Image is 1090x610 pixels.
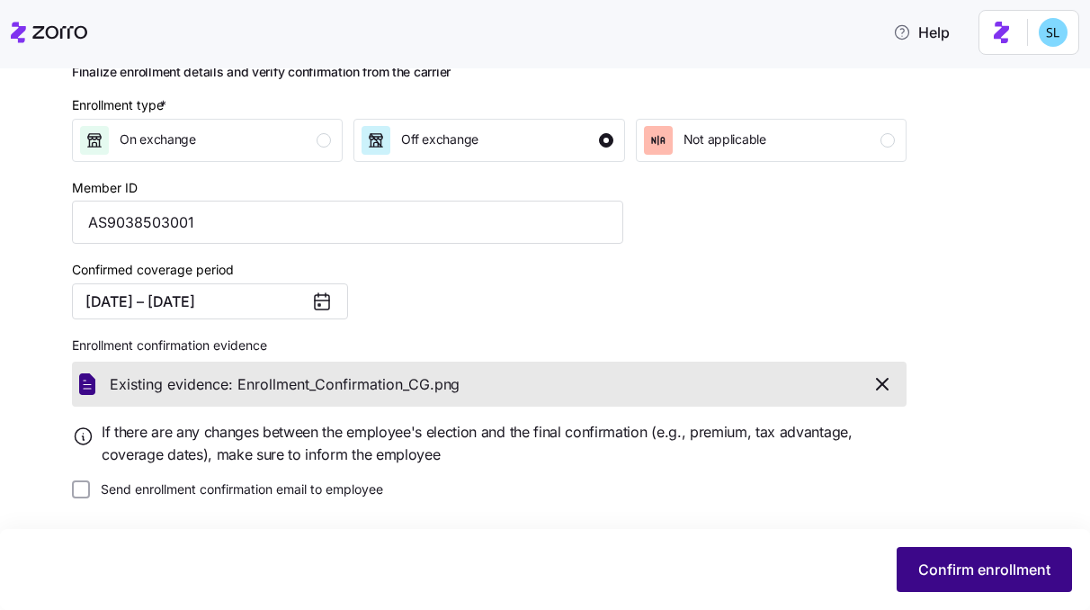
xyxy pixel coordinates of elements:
button: Confirm enrollment [897,547,1072,592]
span: Off exchange [401,130,478,148]
span: On exchange [120,130,196,148]
span: Existing evidence: Enrollment_Confirmation_CG. [110,373,434,396]
h2: Finalize enrollment details and verify confirmation from the carrier [72,64,907,81]
label: Send enrollment confirmation email to employee [90,480,383,498]
label: Confirmed coverage period [72,260,234,280]
span: png [434,373,460,396]
span: Confirm enrollment [918,559,1050,580]
div: Enrollment type [72,95,170,115]
img: 7c620d928e46699fcfb78cede4daf1d1 [1039,18,1068,47]
span: Enrollment confirmation evidence [72,336,267,354]
button: [DATE] – [DATE] [72,283,348,319]
button: Help [879,14,964,50]
label: Member ID [72,178,138,198]
span: Not applicable [683,130,766,148]
span: If there are any changes between the employee's election and the final confirmation (e.g., premiu... [102,421,907,466]
span: Help [893,22,950,43]
input: Type Member ID [72,201,623,244]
